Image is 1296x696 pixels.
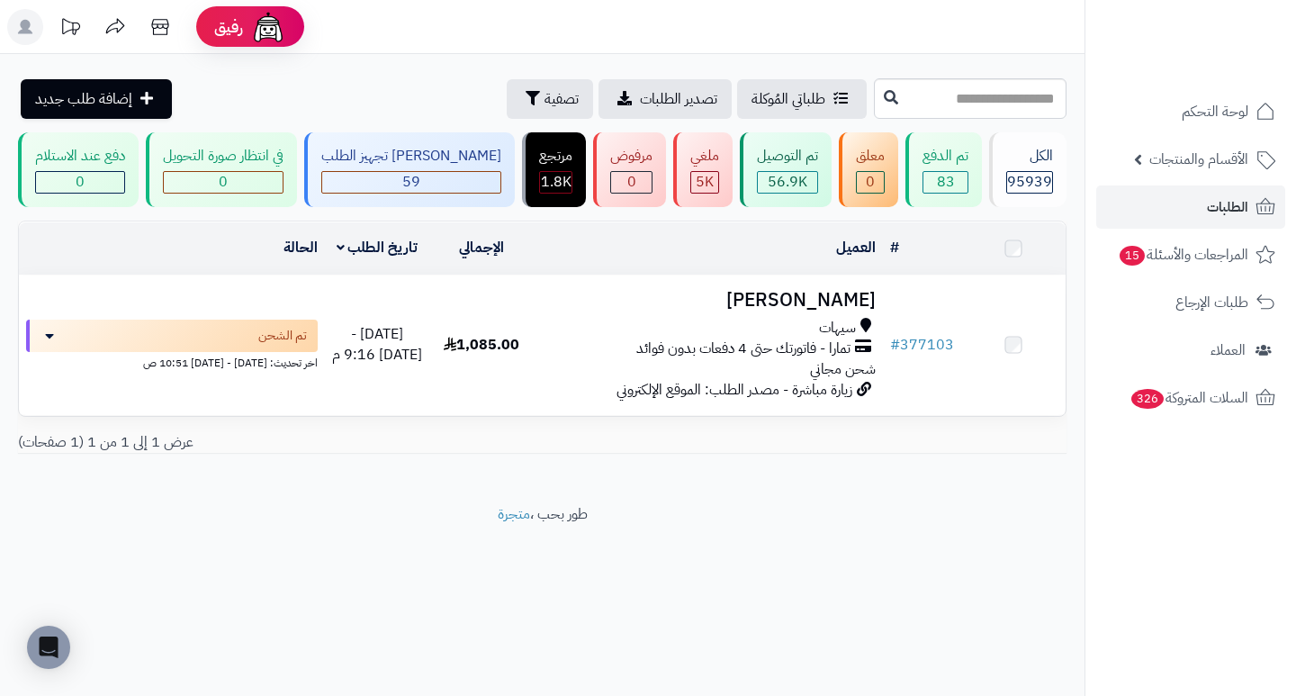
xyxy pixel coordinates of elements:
[866,171,875,193] span: 0
[810,358,876,380] span: شحن مجاني
[690,146,719,167] div: ملغي
[670,132,736,207] a: ملغي 5K
[890,334,900,356] span: #
[598,79,732,119] a: تصدير الطلبات
[616,379,852,401] span: زيارة مباشرة - مصدر الطلب: الموقع الإلكتروني
[337,237,418,258] a: تاريخ الطلب
[1210,338,1246,363] span: العملاء
[219,171,228,193] span: 0
[4,432,543,453] div: عرض 1 إلى 1 من 1 (1 صفحات)
[142,132,301,207] a: في انتظار صورة التحويل 0
[518,132,589,207] a: مرتجع 1.8K
[1096,281,1285,324] a: طلبات الإرجاع
[1120,246,1145,266] span: 15
[48,9,93,50] a: تحديثات المنصة
[902,132,985,207] a: تم الدفع 83
[35,88,132,110] span: إضافة طلب جديد
[736,132,835,207] a: تم التوصيل 56.9K
[1149,147,1248,172] span: الأقسام والمنتجات
[498,503,530,525] a: متجرة
[627,171,636,193] span: 0
[1006,146,1053,167] div: الكل
[1096,329,1285,372] a: العملاء
[1096,376,1285,420] a: السلات المتروكة326
[757,146,818,167] div: تم التوصيل
[36,172,124,193] div: 0
[768,171,807,193] span: 56.9K
[923,172,967,193] div: 83
[856,146,885,167] div: معلق
[937,171,955,193] span: 83
[332,323,422,366] span: [DATE] - [DATE] 9:16 م
[402,171,420,193] span: 59
[819,318,856,339] span: سيهات
[589,132,670,207] a: مرفوض 0
[459,237,504,258] a: الإجمالي
[322,172,500,193] div: 59
[283,237,318,258] a: الحالة
[76,171,85,193] span: 0
[164,172,283,193] div: 0
[539,146,572,167] div: مرتجع
[163,146,283,167] div: في انتظار صورة التحويل
[541,290,875,311] h3: [PERSON_NAME]
[922,146,968,167] div: تم الدفع
[321,146,501,167] div: [PERSON_NAME] تجهيز الطلب
[444,334,519,356] span: 1,085.00
[890,237,899,258] a: #
[27,626,70,669] div: Open Intercom Messenger
[857,172,884,193] div: 0
[250,9,286,45] img: ai-face.png
[610,146,652,167] div: مرفوض
[1207,194,1248,220] span: الطلبات
[544,88,579,110] span: تصفية
[21,79,172,119] a: إضافة طلب جديد
[1175,290,1248,315] span: طلبات الإرجاع
[540,172,571,193] div: 1830
[758,172,817,193] div: 56884
[640,88,717,110] span: تصدير الطلبات
[1096,90,1285,133] a: لوحة التحكم
[214,16,243,38] span: رفيق
[751,88,825,110] span: طلباتي المُوكلة
[1129,385,1248,411] span: السلات المتروكة
[1182,99,1248,124] span: لوحة التحكم
[1007,171,1052,193] span: 95939
[835,132,902,207] a: معلق 0
[1131,389,1164,409] span: 326
[35,146,125,167] div: دفع عند الاستلام
[541,171,571,193] span: 1.8K
[836,237,876,258] a: العميل
[636,339,850,359] span: تمارا - فاتورتك حتى 4 دفعات بدون فوائد
[1096,233,1285,276] a: المراجعات والأسئلة15
[737,79,867,119] a: طلباتي المُوكلة
[14,132,142,207] a: دفع عند الاستلام 0
[258,327,307,345] span: تم الشحن
[691,172,718,193] div: 4991
[1118,242,1248,267] span: المراجعات والأسئلة
[890,334,954,356] a: #377103
[985,132,1070,207] a: الكل95939
[1096,185,1285,229] a: الطلبات
[26,352,318,371] div: اخر تحديث: [DATE] - [DATE] 10:51 ص
[301,132,518,207] a: [PERSON_NAME] تجهيز الطلب 59
[507,79,593,119] button: تصفية
[696,171,714,193] span: 5K
[611,172,652,193] div: 0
